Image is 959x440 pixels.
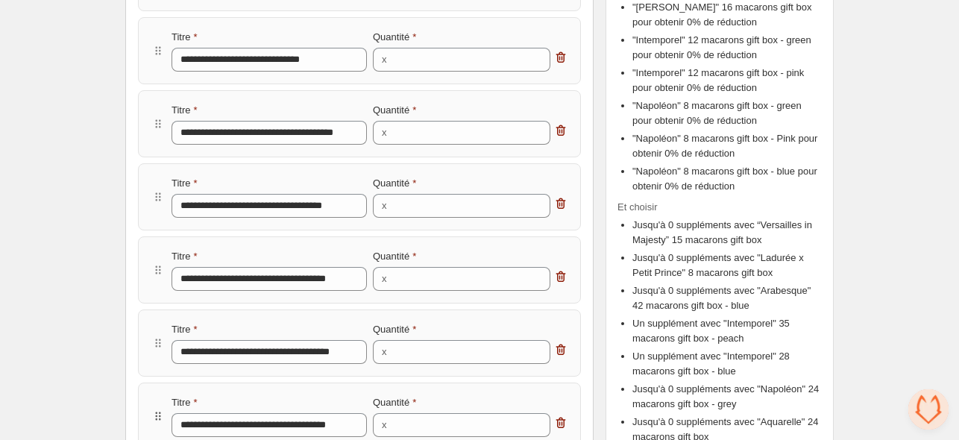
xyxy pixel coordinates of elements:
li: "Intemporel" 12 macarons gift box - green pour obtenir 0% de réduction [632,33,822,63]
div: x [382,52,387,67]
div: x [382,418,387,433]
li: Un supplément avec "Intemporel" 35 macarons gift box - peach [632,316,822,346]
li: Jusqu'à 0 suppléments avec “Versailles in Majesty” 15 macarons gift box [632,218,822,248]
label: Quantité [373,103,416,118]
span: Et choisir [617,200,822,215]
div: Ouvrir le chat [908,389,949,430]
label: Quantité [373,176,416,191]
div: x [382,125,387,140]
label: Quantité [373,395,416,410]
label: Quantité [373,249,416,264]
li: "Napoléon" 8 macarons gift box - Pink pour obtenir 0% de réduction [632,131,822,161]
div: x [382,345,387,359]
li: Jusqu'à 0 suppléments avec "Ladurée x Petit Prince" 8 macarons gift box [632,251,822,280]
li: Jusqu'à 0 suppléments avec "Arabesque" 42 macarons gift box - blue [632,283,822,313]
label: Quantité [373,322,416,337]
li: "Intemporel" 12 macarons gift box - pink pour obtenir 0% de réduction [632,66,822,95]
label: Titre [172,30,198,45]
label: Titre [172,249,198,264]
li: "Napoléon" 8 macarons gift box - blue pour obtenir 0% de réduction [632,164,822,194]
div: x [382,271,387,286]
li: Jusqu'à 0 suppléments avec "Napoléon" 24 macarons gift box - grey [632,382,822,412]
div: x [382,198,387,213]
label: Titre [172,103,198,118]
label: Titre [172,322,198,337]
li: "Napoléon" 8 macarons gift box - green pour obtenir 0% de réduction [632,98,822,128]
label: Titre [172,176,198,191]
label: Quantité [373,30,416,45]
li: Un supplément avec "Intemporel" 28 macarons gift box - blue [632,349,822,379]
label: Titre [172,395,198,410]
